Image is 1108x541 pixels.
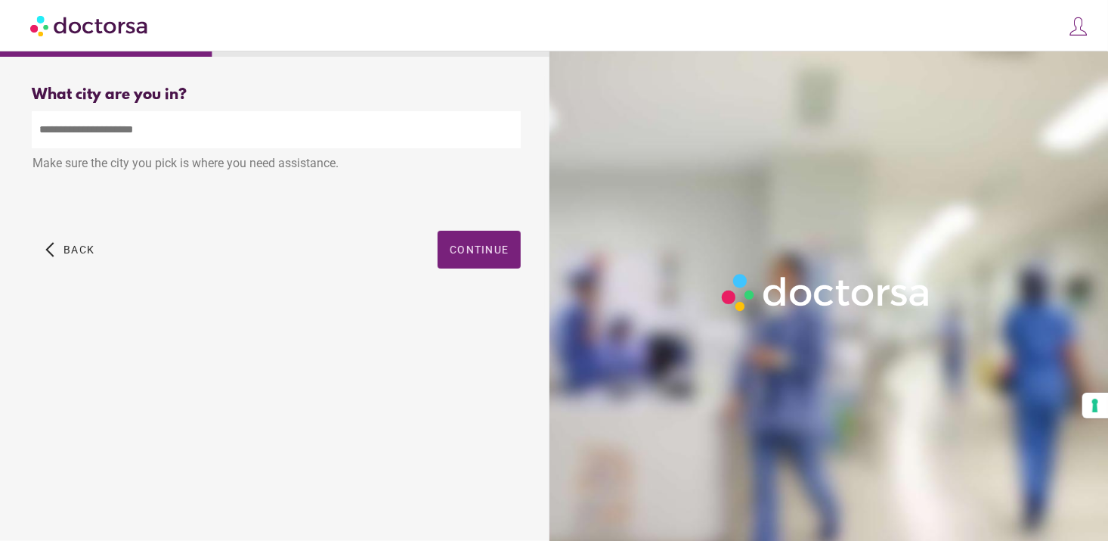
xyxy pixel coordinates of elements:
[1068,16,1089,37] img: icons8-customer-100.png
[450,244,509,256] span: Continue
[1082,393,1108,418] button: Your consent preferences for tracking technologies
[716,268,937,317] img: Logo-Doctorsa-trans-White-partial-flat.png
[438,231,521,269] button: Continue
[32,86,521,104] div: What city are you in?
[39,231,101,269] button: arrow_back_ios Back
[63,244,94,256] span: Back
[32,148,521,182] div: Make sure the city you pick is where you need assistance.
[30,8,150,42] img: Doctorsa.com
